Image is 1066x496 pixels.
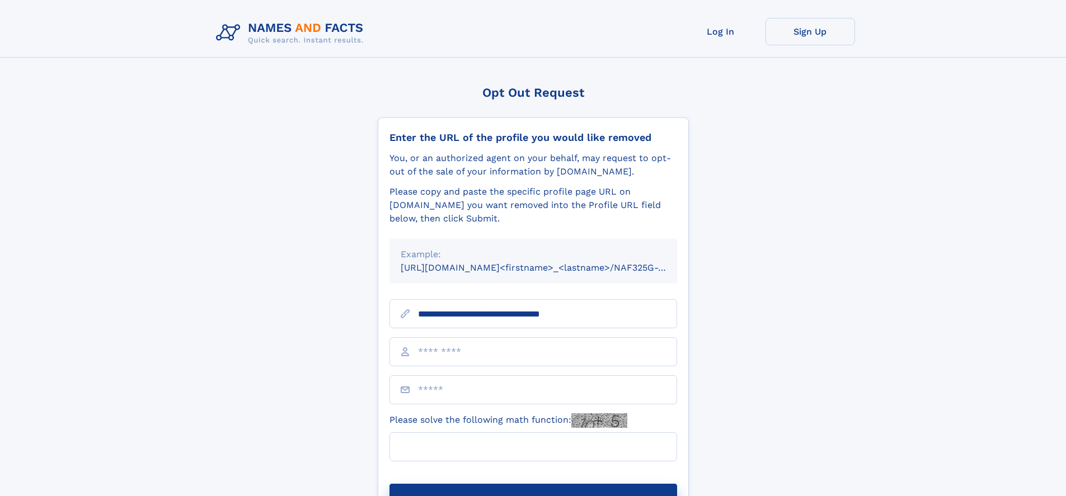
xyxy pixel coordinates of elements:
div: Example: [401,248,666,261]
div: You, or an authorized agent on your behalf, may request to opt-out of the sale of your informatio... [389,152,677,178]
img: Logo Names and Facts [212,18,373,48]
div: Please copy and paste the specific profile page URL on [DOMAIN_NAME] you want removed into the Pr... [389,185,677,225]
a: Log In [676,18,766,45]
a: Sign Up [766,18,855,45]
small: [URL][DOMAIN_NAME]<firstname>_<lastname>/NAF325G-xxxxxxxx [401,262,698,273]
label: Please solve the following math function: [389,413,627,428]
div: Opt Out Request [378,86,689,100]
div: Enter the URL of the profile you would like removed [389,131,677,144]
